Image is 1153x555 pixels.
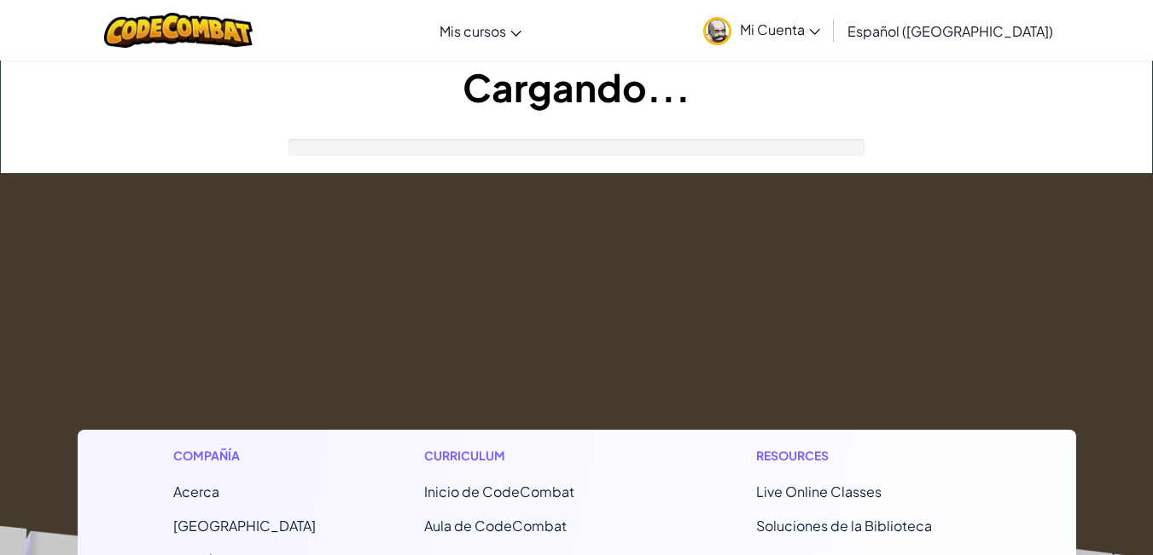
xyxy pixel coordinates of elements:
a: Live Online Classes [756,483,882,500]
h1: Curriculum [424,447,649,465]
a: Mi Cuenta [695,3,829,57]
h1: Cargando... [1,61,1152,113]
h1: Compañía [173,447,316,465]
span: Español ([GEOGRAPHIC_DATA]) [847,22,1053,40]
img: CodeCombat logo [104,13,253,48]
a: [GEOGRAPHIC_DATA] [173,517,316,535]
a: Acerca [173,483,219,500]
span: Mis cursos [440,22,506,40]
h1: Resources [756,447,981,465]
a: Español ([GEOGRAPHIC_DATA]) [839,8,1062,54]
img: avatar [703,17,731,45]
a: Mis cursos [431,8,530,54]
a: Soluciones de la Biblioteca [756,517,932,535]
span: Mi Cuenta [740,20,820,38]
span: Inicio de CodeCombat [424,483,574,500]
a: Aula de CodeCombat [424,517,567,535]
